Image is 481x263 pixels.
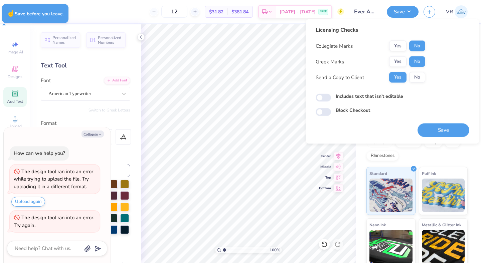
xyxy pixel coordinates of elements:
[422,170,436,177] span: Puff Ink
[387,6,419,18] button: Save
[422,221,461,228] span: Metallic & Glitter Ink
[41,61,130,70] div: Text Tool
[8,74,22,79] span: Designs
[389,56,407,67] button: Yes
[389,72,407,83] button: Yes
[7,49,23,55] span: Image AI
[209,8,223,15] span: $31.82
[7,99,23,104] span: Add Text
[418,123,469,137] button: Save
[41,77,51,84] label: Font
[41,119,131,127] div: Format
[14,214,94,229] div: The design tool ran into an error. Try again.
[369,170,387,177] span: Standard
[366,151,399,161] div: Rhinestones
[270,247,280,253] span: 100 %
[11,197,45,207] button: Upload again
[52,35,76,45] span: Personalized Names
[409,41,425,51] button: No
[89,107,130,113] button: Switch to Greek Letters
[319,165,331,169] span: Middle
[319,175,331,180] span: Top
[14,168,93,190] div: The design tool ran into an error while trying to upload the file. Try uploading it in a differen...
[319,186,331,191] span: Bottom
[316,73,364,81] div: Send a Copy to Client
[409,56,425,67] button: No
[316,26,425,34] div: Licensing Checks
[369,179,413,212] img: Standard
[446,8,453,16] span: VR
[455,5,468,18] img: Vincent Roxas
[316,42,353,50] div: Collegiate Marks
[422,179,465,212] img: Puff Ink
[280,8,316,15] span: [DATE] - [DATE]
[8,123,22,129] span: Upload
[319,154,331,159] span: Center
[336,93,403,100] label: Includes text that isn't editable
[336,107,370,114] label: Block Checkout
[161,6,187,18] input: – –
[389,41,407,51] button: Yes
[104,77,130,84] div: Add Font
[316,58,344,65] div: Greek Marks
[446,5,468,18] a: VR
[349,5,382,18] input: Untitled Design
[369,221,386,228] span: Neon Ink
[231,8,249,15] span: $381.84
[409,72,425,83] button: No
[98,35,122,45] span: Personalized Numbers
[14,150,65,157] div: How can we help you?
[82,130,104,138] button: Collapse
[320,9,327,14] span: FREE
